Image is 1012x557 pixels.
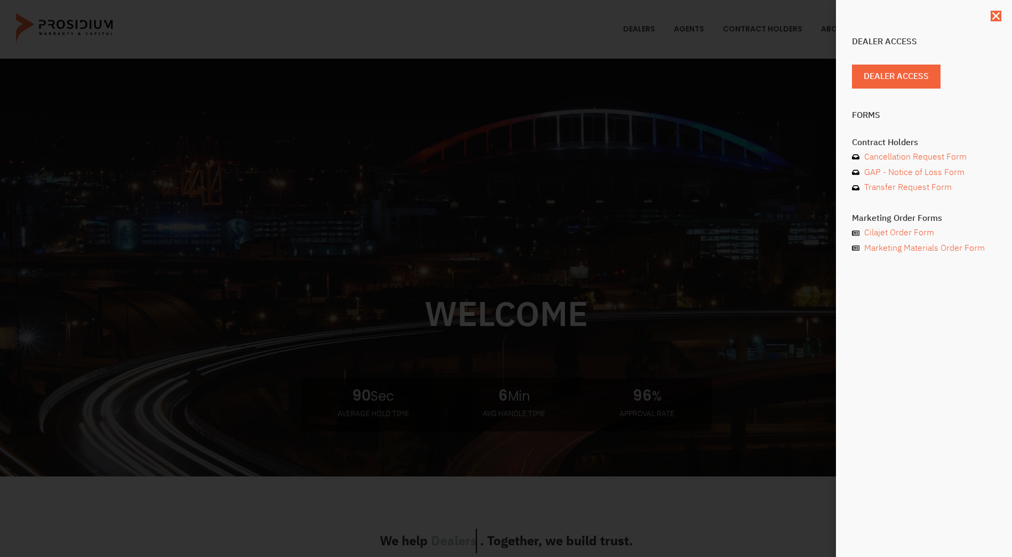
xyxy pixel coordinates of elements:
span: Transfer Request Form [862,180,952,195]
h4: Dealer Access [852,37,996,46]
h4: Contract Holders [852,138,996,147]
a: Close [991,11,1001,21]
span: Cilajet Order Form [862,225,934,241]
a: Cancellation Request Form [852,149,996,165]
h4: Forms [852,111,996,120]
a: Cilajet Order Form [852,225,996,241]
a: Transfer Request Form [852,180,996,195]
h4: Marketing Order Forms [852,214,996,222]
span: Cancellation Request Form [862,149,967,165]
span: Marketing Materials Order Form [862,241,985,256]
span: GAP - Notice of Loss Form [862,165,965,180]
span: Dealer Access [864,69,929,84]
a: GAP - Notice of Loss Form [852,165,996,180]
a: Dealer Access [852,65,941,89]
a: Marketing Materials Order Form [852,241,996,256]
